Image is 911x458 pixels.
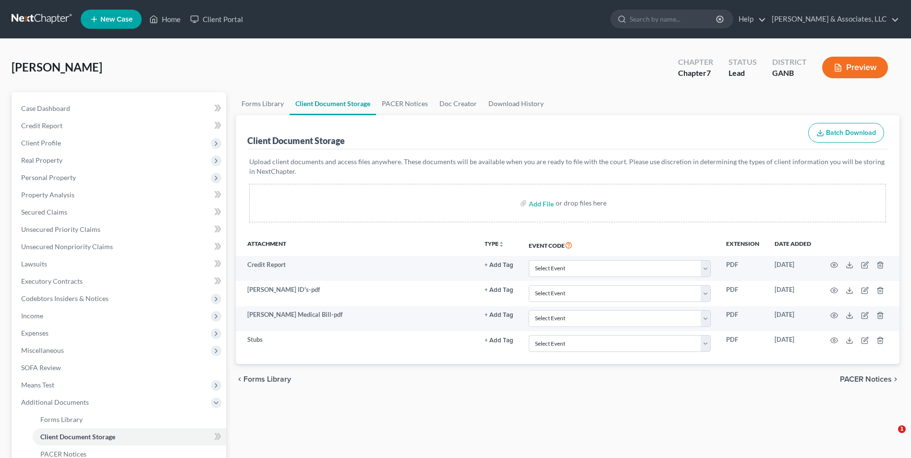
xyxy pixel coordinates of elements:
span: Unsecured Nonpriority Claims [21,242,113,251]
a: Unsecured Priority Claims [13,221,226,238]
th: Extension [718,234,767,256]
button: Preview [822,57,888,78]
div: or drop files here [556,198,607,208]
a: Executory Contracts [13,273,226,290]
div: Chapter [678,68,713,79]
div: Client Document Storage [247,135,345,146]
a: Home [145,11,185,28]
td: [PERSON_NAME] Medical Bill-pdf [236,306,476,331]
td: PDF [718,281,767,306]
span: Client Document Storage [40,433,115,441]
a: Download History [483,92,549,115]
span: Forms Library [243,375,291,383]
a: Client Portal [185,11,248,28]
div: Status [729,57,757,68]
td: [DATE] [767,256,819,281]
a: Lawsuits [13,255,226,273]
span: 7 [706,68,711,77]
span: Codebtors Insiders & Notices [21,294,109,302]
a: Help [734,11,766,28]
span: Lawsuits [21,260,47,268]
a: + Add Tag [485,335,513,344]
span: Personal Property [21,173,76,181]
a: Secured Claims [13,204,226,221]
a: Case Dashboard [13,100,226,117]
span: Credit Report [21,121,62,130]
i: unfold_more [498,241,504,247]
p: Upload client documents and access files anywhere. These documents will be available when you are... [249,157,886,176]
span: Unsecured Priority Claims [21,225,100,233]
iframe: Intercom live chat [878,425,901,448]
th: Attachment [236,234,476,256]
span: Miscellaneous [21,346,64,354]
td: [DATE] [767,331,819,356]
a: Doc Creator [434,92,483,115]
span: Case Dashboard [21,104,70,112]
a: + Add Tag [485,310,513,319]
a: [PERSON_NAME] & Associates, LLC [767,11,899,28]
td: Stubs [236,331,476,356]
span: New Case [100,16,133,23]
button: + Add Tag [485,287,513,293]
span: 1 [898,425,906,433]
span: Income [21,312,43,320]
a: Unsecured Nonpriority Claims [13,238,226,255]
div: GANB [772,68,807,79]
a: PACER Notices [376,92,434,115]
i: chevron_left [236,375,243,383]
span: Means Test [21,381,54,389]
button: + Add Tag [485,337,513,344]
div: District [772,57,807,68]
button: chevron_left Forms Library [236,375,291,383]
a: Forms Library [33,411,226,428]
button: + Add Tag [485,262,513,268]
span: Expenses [21,329,49,337]
a: + Add Tag [485,285,513,294]
span: Executory Contracts [21,277,83,285]
td: PDF [718,306,767,331]
td: PDF [718,256,767,281]
i: chevron_right [892,375,899,383]
span: SOFA Review [21,363,61,372]
button: + Add Tag [485,312,513,318]
span: PACER Notices [40,450,86,458]
th: Date added [767,234,819,256]
span: Real Property [21,156,62,164]
span: Batch Download [826,129,876,137]
div: Lead [729,68,757,79]
span: Client Profile [21,139,61,147]
a: Forms Library [236,92,290,115]
a: SOFA Review [13,359,226,376]
div: Chapter [678,57,713,68]
span: Additional Documents [21,398,89,406]
button: PACER Notices chevron_right [840,375,899,383]
a: + Add Tag [485,260,513,269]
a: Client Document Storage [290,92,376,115]
span: Property Analysis [21,191,74,199]
a: Client Document Storage [33,428,226,446]
button: TYPEunfold_more [485,241,504,247]
span: Forms Library [40,415,83,423]
span: PACER Notices [840,375,892,383]
th: Event Code [521,234,718,256]
td: [PERSON_NAME] ID's-pdf [236,281,476,306]
a: Credit Report [13,117,226,134]
td: PDF [718,331,767,356]
a: Property Analysis [13,186,226,204]
td: Credit Report [236,256,476,281]
span: Secured Claims [21,208,67,216]
td: [DATE] [767,281,819,306]
span: [PERSON_NAME] [12,60,102,74]
input: Search by name... [630,10,717,28]
button: Batch Download [808,123,884,143]
td: [DATE] [767,306,819,331]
